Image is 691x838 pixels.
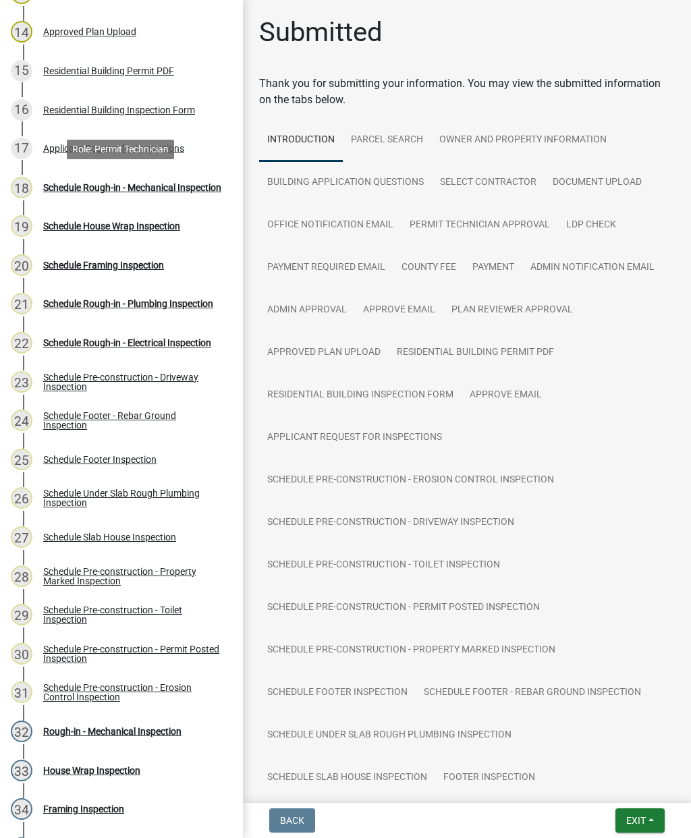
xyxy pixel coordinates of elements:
a: Payment Required Email [259,246,393,289]
a: Admin Approval [259,289,355,332]
div: Thank you for submitting your information. You may view the submitted information on the tabs below. [259,76,675,108]
div: Schedule Rough-in - Plumbing Inspection [43,299,213,308]
div: Schedule Footer Inspection [43,455,157,464]
div: 32 [11,721,32,742]
a: Schedule Footer Inspection [259,671,416,715]
div: 15 [11,60,32,82]
a: Schedule Pre-construction - Driveway Inspection [259,501,522,544]
div: Schedule Pre-construction - Permit Posted Inspection [43,644,221,663]
a: Footer Inspection [435,756,543,800]
a: Building Application Questions [259,161,432,204]
a: Schedule Pre-construction - Toilet Inspection [259,544,508,587]
a: Schedule Under Slab Rough Plumbing Inspection [259,714,520,757]
div: Rough-in - Mechanical Inspection [43,727,182,736]
a: Document Upload [545,161,650,204]
div: 27 [11,526,32,548]
div: Schedule Slab House Inspection [43,532,176,542]
div: 20 [11,254,32,276]
a: Approved Plan Upload [259,331,389,374]
div: 22 [11,332,32,354]
a: Schedule Pre-construction - Erosion Control Inspection [259,459,562,502]
a: Parcel search [343,119,431,162]
div: 26 [11,487,32,509]
div: Schedule Pre-construction - Toilet Inspection [43,605,221,624]
a: Owner and Property Information [431,119,615,162]
div: Schedule Framing Inspection [43,260,164,270]
div: Role: Permit Technician [67,140,174,159]
h1: Submitted [259,16,383,49]
div: 17 [11,138,32,159]
div: 29 [11,604,32,625]
a: Approve Email [355,289,443,332]
a: Introduction [259,119,343,162]
div: Schedule Pre-construction - Driveway Inspection [43,372,221,391]
div: 24 [11,410,32,431]
div: 31 [11,681,32,703]
a: LDP Check [558,204,624,247]
span: Exit [626,815,646,826]
a: County Fee [393,246,464,289]
a: Admin Notification Email [522,246,663,289]
div: Schedule Pre-construction - Erosion Control Inspection [43,683,221,702]
button: Exit [615,808,665,833]
div: 21 [11,293,32,314]
div: 14 [11,21,32,43]
div: Residential Building Inspection Form [43,105,195,115]
div: Schedule Rough-in - Mechanical Inspection [43,183,221,192]
a: Schedule Pre-construction - Permit Posted Inspection [259,586,548,630]
div: Schedule Rough-in - Electrical Inspection [43,338,211,347]
a: Schedule Footer - Rebar Ground Inspection [416,671,649,715]
div: 28 [11,565,32,587]
a: Permit Technician Approval [402,204,558,247]
button: Back [269,808,315,833]
div: Approved Plan Upload [43,27,136,36]
span: Back [280,815,304,826]
div: Applicant Request for Inspections [43,144,184,153]
div: Framing Inspection [43,804,124,814]
a: Schedule Slab House Inspection [259,756,435,800]
div: 23 [11,371,32,393]
div: Schedule Footer - Rebar Ground Inspection [43,411,221,430]
div: Schedule House Wrap Inspection [43,221,180,231]
a: Payment [464,246,522,289]
a: Applicant Request for Inspections [259,416,450,459]
div: 30 [11,643,32,665]
div: 18 [11,177,32,198]
div: 19 [11,215,32,237]
a: Plan Reviewer Approval [443,289,581,332]
a: Office Notification Email [259,204,402,247]
div: House Wrap Inspection [43,766,140,775]
div: Residential Building Permit PDF [43,66,174,76]
a: Approve Email [462,374,550,417]
div: 34 [11,798,32,820]
div: 33 [11,760,32,781]
div: 25 [11,449,32,470]
div: Schedule Under Slab Rough Plumbing Inspection [43,488,221,507]
a: Schedule Pre-construction - Property Marked Inspection [259,629,563,672]
div: Schedule Pre-construction - Property Marked Inspection [43,567,221,586]
div: 16 [11,99,32,121]
a: Residential Building Inspection Form [259,374,462,417]
a: Residential Building Permit PDF [389,331,562,374]
a: Select contractor [432,161,545,204]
